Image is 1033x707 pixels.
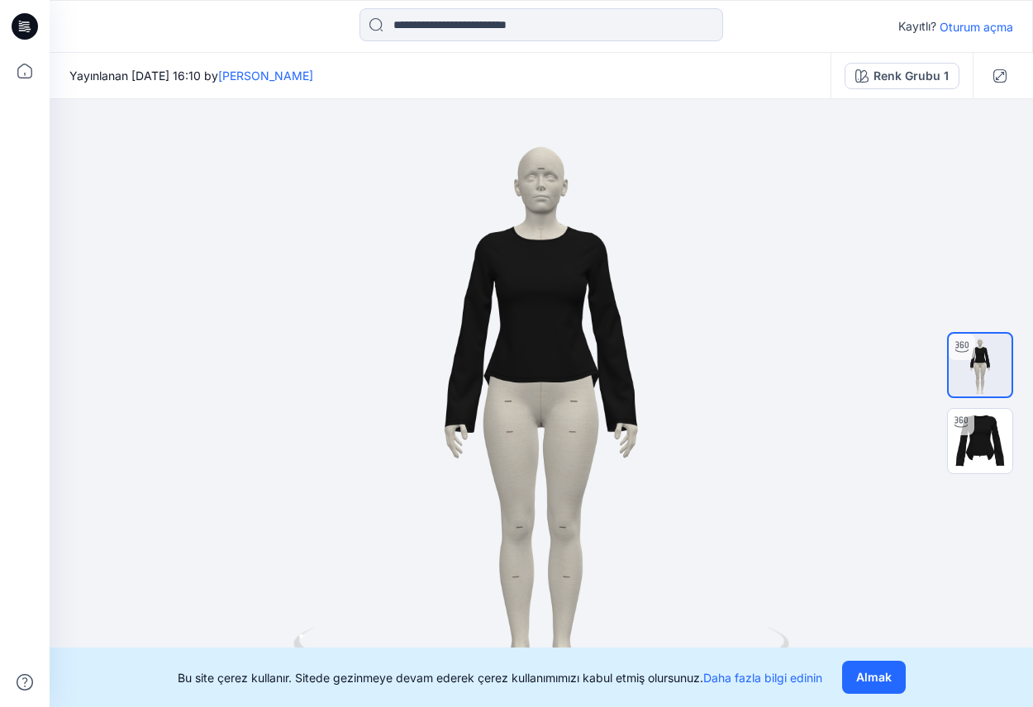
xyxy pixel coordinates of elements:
[898,17,936,36] p: Kayıtlı?
[218,69,313,83] a: [PERSON_NAME]
[874,67,949,85] div: Renk Grubu 1
[703,671,822,685] a: Daha fazla bilgi edinin
[949,334,1012,396] img: Arşiv
[69,67,313,84] span: Yayınlanan [DATE] 16:10 by
[178,669,822,686] p: Bu site çerez kullanır. Sitede gezinmeye devam ederek çerez kullanımımızı kabul etmiş olursunuz.
[948,409,1012,473] img: Arşiv
[940,18,1013,36] p: Oturum açma
[845,63,959,89] button: Renk Grubu 1
[842,661,906,694] button: Almak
